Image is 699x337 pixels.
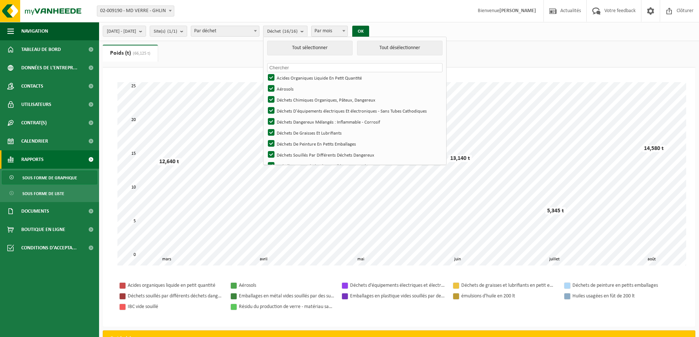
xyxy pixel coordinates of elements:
div: Huiles usagées en fût de 200 lt [572,292,668,301]
span: Déchet [267,26,298,37]
button: [DATE] - [DATE] [103,26,146,37]
label: Déchets Chimiques Organiques, Pâteux, Dangereux [266,94,442,105]
a: Sous forme de liste [2,186,97,200]
span: Documents [21,202,49,220]
input: Chercher [267,63,443,72]
button: Déchet(16/16) [263,26,307,37]
span: Utilisateurs [21,95,51,114]
span: Données de l'entrepr... [21,59,77,77]
div: Acides organiques liquide en petit quantité [128,281,223,290]
label: Aérosols [266,83,442,94]
div: Résidu du production de verre - matériau sableux contenant une quantité limitée de verre [239,302,334,311]
strong: [PERSON_NAME] [499,8,536,14]
div: Déchets d'équipements électriques et électroniques - Sans tubes cathodiques [350,281,445,290]
a: Poids (t) [103,45,158,62]
button: OK [352,26,369,37]
div: 12,640 t [157,158,181,165]
label: Acides Organiques Liquide En Petit Quantité [266,72,442,83]
span: Sous forme de liste [22,187,64,201]
span: [DATE] - [DATE] [107,26,136,37]
div: IBC vide souillé [128,302,223,311]
label: Déchets Souillés Par Différents Déchets Dangereux [266,149,442,160]
div: Déchets de peinture en petits emballages [572,281,668,290]
div: 5,345 t [545,207,566,215]
label: Déchets De Graisses Et Lubrifiants [266,127,442,138]
button: Tout sélectionner [267,41,353,55]
div: émulsions d'huile en 200 lt [461,292,557,301]
div: Emballages en plastique vides souillés par des substances dangereuses [350,292,445,301]
span: Contacts [21,77,43,95]
button: Site(s)(1/1) [150,26,187,37]
span: Contrat(s) [21,114,47,132]
label: Déchets De Peinture En Petits Emballages [266,138,442,149]
label: Déchets D'équipements électriques Et électroniques - Sans Tubes Cathodiques [266,105,442,116]
span: Par déchet [191,26,259,37]
div: Emballages en métal vides souillés par des substances dangereuses [239,292,334,301]
span: Site(s) [154,26,177,37]
span: Sous forme de graphique [22,171,77,185]
span: Par mois [311,26,348,37]
span: Calendrier [21,132,48,150]
span: Par déchet [191,26,259,36]
count: (1/1) [167,29,177,34]
span: 02-009190 - MD VERRE - GHLIN [97,6,174,17]
span: Conditions d'accepta... [21,239,77,257]
a: Sous forme de graphique [2,171,97,184]
span: Rapports [21,150,44,169]
div: Déchets souillés par différents déchets dangereux [128,292,223,301]
span: Navigation [21,22,48,40]
span: Boutique en ligne [21,220,65,239]
div: 13,140 t [448,155,472,162]
div: 14,580 t [642,145,666,152]
button: Tout désélectionner [357,41,443,55]
span: Tableau de bord [21,40,61,59]
div: Aérosols [239,281,334,290]
count: (16/16) [283,29,298,34]
span: Par mois [312,26,347,36]
label: Emballages En Métal Vides Souillés Par Des Substances Dangereuses [266,160,442,171]
label: Déchets Dangereux Mélangés : Inflammable - Corrosif [266,116,442,127]
span: (66,125 t) [131,51,150,56]
div: Déchets de graisses et lubrifiants en petit emballage [461,281,557,290]
span: 02-009190 - MD VERRE - GHLIN [97,6,174,16]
